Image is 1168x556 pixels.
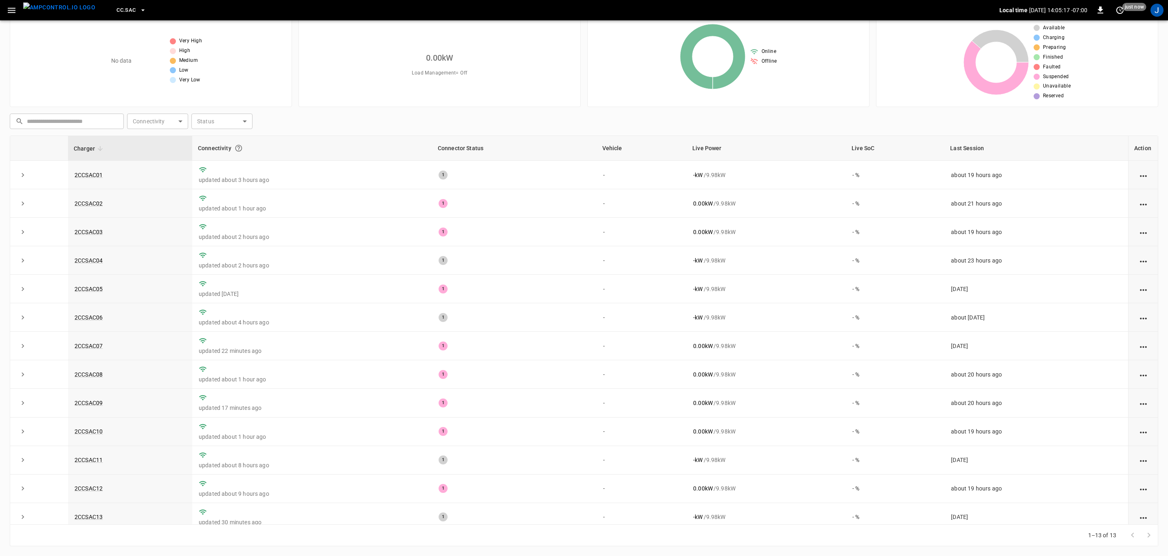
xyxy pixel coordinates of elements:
th: Live Power [687,136,846,161]
div: action cell options [1138,256,1148,265]
div: 1 [439,398,448,407]
p: 0.00 kW [693,399,713,407]
div: / 9.98 kW [693,342,839,350]
p: Local time [999,6,1027,14]
a: 2CCSAC12 [75,485,103,492]
td: - [597,303,687,332]
button: expand row [17,226,29,238]
div: action cell options [1138,199,1148,208]
a: 2CCSAC10 [75,428,103,435]
td: - [597,475,687,503]
p: 0.00 kW [693,427,713,436]
th: Live SoC [846,136,944,161]
div: / 9.98 kW [693,399,839,407]
a: 2CCSAC03 [75,229,103,235]
td: - [597,275,687,303]
span: Finished [1043,53,1063,61]
td: - % [846,189,944,218]
div: 1 [439,256,448,265]
button: expand row [17,340,29,352]
p: 0.00 kW [693,199,713,208]
td: - [597,218,687,246]
div: 1 [439,285,448,293]
td: about 19 hours ago [944,475,1128,503]
button: CC.SAC [113,2,149,18]
span: Reserved [1043,92,1064,100]
button: expand row [17,425,29,438]
button: expand row [17,482,29,495]
button: expand row [17,197,29,210]
td: - % [846,303,944,332]
div: / 9.98 kW [693,171,839,179]
div: 1 [439,341,448,350]
p: - kW [693,313,703,322]
div: 1 [439,313,448,322]
div: action cell options [1138,399,1148,407]
td: - % [846,275,944,303]
p: updated about 3 hours ago [199,176,426,184]
p: 0.00 kW [693,228,713,236]
div: / 9.98 kW [693,513,839,521]
span: just now [1122,3,1146,11]
button: expand row [17,511,29,523]
div: action cell options [1138,171,1148,179]
div: 1 [439,370,448,379]
div: / 9.98 kW [693,228,839,236]
td: - % [846,332,944,360]
div: action cell options [1138,313,1148,322]
div: / 9.98 kW [693,456,839,464]
div: action cell options [1138,370,1148,379]
td: about 20 hours ago [944,360,1128,389]
p: 0.00 kW [693,370,713,379]
p: - kW [693,256,703,265]
td: about 23 hours ago [944,246,1128,275]
p: - kW [693,456,703,464]
div: action cell options [1138,456,1148,464]
h6: 0.00 kW [426,51,454,64]
div: action cell options [1138,513,1148,521]
td: [DATE] [944,446,1128,475]
p: updated about 1 hour ago [199,375,426,383]
span: Load Management = Off [412,69,467,77]
p: updated about 2 hours ago [199,233,426,241]
span: High [179,47,191,55]
td: - % [846,503,944,532]
button: expand row [17,454,29,466]
button: expand row [17,169,29,181]
p: 0.00 kW [693,484,713,493]
button: expand row [17,368,29,381]
td: about [DATE] [944,303,1128,332]
div: / 9.98 kW [693,199,839,208]
span: Available [1043,24,1065,32]
a: 2CCSAC11 [75,457,103,463]
td: - [597,246,687,275]
p: updated [DATE] [199,290,426,298]
a: 2CCSAC13 [75,514,103,520]
p: - kW [693,513,703,521]
a: 2CCSAC02 [75,200,103,207]
div: / 9.98 kW [693,370,839,379]
th: Connector Status [432,136,597,161]
div: 1 [439,171,448,179]
a: 2CCSAC04 [75,257,103,264]
span: Charger [74,144,105,153]
span: CC.SAC [116,6,136,15]
div: action cell options [1138,228,1148,236]
p: No data [111,57,132,65]
td: about 21 hours ago [944,189,1128,218]
p: updated about 2 hours ago [199,261,426,269]
p: - kW [693,285,703,293]
div: action cell options [1138,285,1148,293]
div: action cell options [1138,342,1148,350]
td: - % [846,161,944,189]
div: / 9.98 kW [693,427,839,436]
td: - [597,332,687,360]
td: about 19 hours ago [944,418,1128,446]
td: about 19 hours ago [944,161,1128,189]
td: - [597,503,687,532]
td: - [597,389,687,417]
div: 1 [439,512,448,521]
span: Low [179,66,189,74]
div: Connectivity [198,141,426,155]
p: updated about 8 hours ago [199,461,426,469]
